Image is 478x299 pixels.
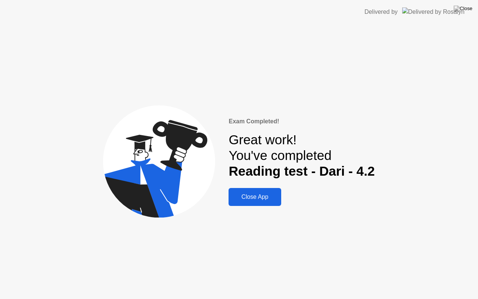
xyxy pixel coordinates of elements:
[364,7,398,16] div: Delivered by
[229,117,375,126] div: Exam Completed!
[229,132,375,179] div: Great work! You've completed
[229,164,375,178] b: Reading test - Dari - 4.2
[229,188,281,206] button: Close App
[402,7,465,16] img: Delivered by Rosalyn
[454,6,472,12] img: Close
[231,194,279,200] div: Close App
